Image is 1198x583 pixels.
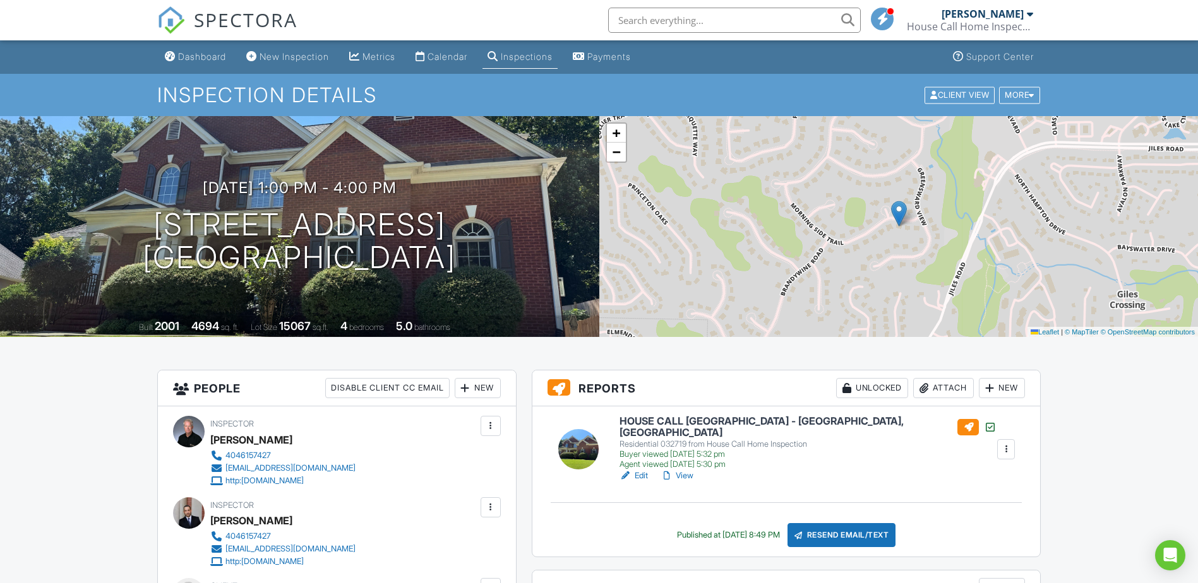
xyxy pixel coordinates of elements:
[428,51,467,62] div: Calendar
[966,51,1034,62] div: Support Center
[532,370,1041,406] h3: Reports
[210,543,356,555] a: [EMAIL_ADDRESS][DOMAIN_NAME]
[925,86,995,103] div: Client View
[313,322,328,332] span: sq.ft.
[608,8,861,33] input: Search everything...
[225,476,304,486] div: http:[DOMAIN_NAME]
[923,90,998,99] a: Client View
[396,319,412,333] div: 5.0
[340,319,347,333] div: 4
[979,378,1025,398] div: New
[620,459,997,469] div: Agent viewed [DATE] 5:30 pm
[139,322,153,332] span: Built
[1155,540,1185,570] div: Open Intercom Messenger
[612,125,620,141] span: +
[455,378,501,398] div: New
[620,416,997,438] h6: HOUSE CALL [GEOGRAPHIC_DATA] - [GEOGRAPHIC_DATA], [GEOGRAPHIC_DATA]
[155,319,179,333] div: 2001
[612,144,620,160] span: −
[210,555,356,568] a: http:[DOMAIN_NAME]
[210,511,292,530] div: [PERSON_NAME]
[210,430,292,449] div: [PERSON_NAME]
[210,500,254,510] span: Inspector
[788,523,896,547] div: Resend Email/Text
[587,51,631,62] div: Payments
[221,322,239,332] span: sq. ft.
[620,439,997,449] div: Residential 032719 from House Call Home Inspection
[913,378,974,398] div: Attach
[178,51,226,62] div: Dashboard
[210,530,356,543] a: 4046157427
[999,86,1040,103] div: More
[225,544,356,554] div: [EMAIL_ADDRESS][DOMAIN_NAME]
[157,6,185,34] img: The Best Home Inspection Software - Spectora
[225,556,304,567] div: http:[DOMAIN_NAME]
[501,51,553,62] div: Inspections
[907,20,1033,33] div: House Call Home Inspection -ATLANTA, GA
[203,179,397,196] h3: [DATE] 1:00 pm - 4:00 pm
[157,84,1041,106] h1: Inspection Details
[158,370,516,406] h3: People
[942,8,1024,20] div: [PERSON_NAME]
[1061,328,1063,336] span: |
[362,51,395,62] div: Metrics
[210,474,356,487] a: http:[DOMAIN_NAME]
[210,462,356,474] a: [EMAIL_ADDRESS][DOMAIN_NAME]
[210,449,356,462] a: 4046157427
[191,319,219,333] div: 4694
[210,419,254,428] span: Inspector
[607,143,626,162] a: Zoom out
[1031,328,1059,336] a: Leaflet
[225,531,271,541] div: 4046157427
[1065,328,1099,336] a: © MapTiler
[241,45,334,69] a: New Inspection
[225,450,271,461] div: 4046157427
[607,124,626,143] a: Zoom in
[891,201,907,227] img: Marker
[194,6,297,33] span: SPECTORA
[1101,328,1195,336] a: © OpenStreetMap contributors
[482,45,558,69] a: Inspections
[568,45,636,69] a: Payments
[349,322,384,332] span: bedrooms
[661,469,693,482] a: View
[143,208,456,275] h1: [STREET_ADDRESS] [GEOGRAPHIC_DATA]
[225,463,356,473] div: [EMAIL_ADDRESS][DOMAIN_NAME]
[157,17,297,44] a: SPECTORA
[948,45,1039,69] a: Support Center
[325,378,450,398] div: Disable Client CC Email
[410,45,472,69] a: Calendar
[620,469,648,482] a: Edit
[620,449,997,459] div: Buyer viewed [DATE] 5:32 pm
[260,51,329,62] div: New Inspection
[344,45,400,69] a: Metrics
[251,322,277,332] span: Lot Size
[836,378,908,398] div: Unlocked
[620,416,997,469] a: HOUSE CALL [GEOGRAPHIC_DATA] - [GEOGRAPHIC_DATA], [GEOGRAPHIC_DATA] Residential 032719 from House...
[160,45,231,69] a: Dashboard
[279,319,311,333] div: 15067
[414,322,450,332] span: bathrooms
[677,530,780,540] div: Published at [DATE] 8:49 PM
